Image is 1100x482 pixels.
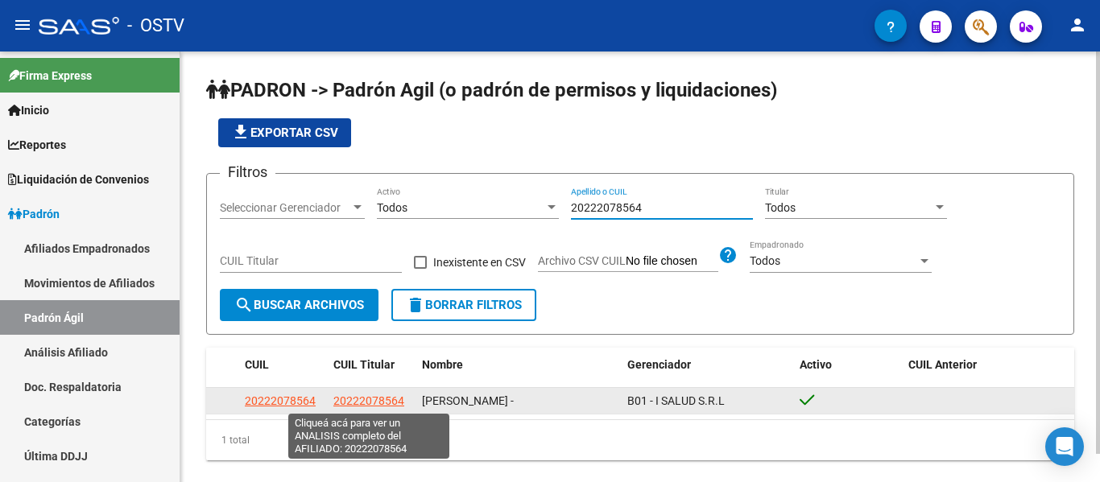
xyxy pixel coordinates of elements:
[220,161,275,183] h3: Filtros
[127,8,184,43] span: - OSTV
[245,394,316,407] span: 20222078564
[333,394,404,407] span: 20222078564
[908,358,977,371] span: CUIL Anterior
[206,79,777,101] span: PADRON -> Padrón Agil (o padrón de permisos y liquidaciones)
[220,201,350,215] span: Seleccionar Gerenciador
[433,253,526,272] span: Inexistente en CSV
[422,358,463,371] span: Nombre
[8,101,49,119] span: Inicio
[245,358,269,371] span: CUIL
[621,348,794,382] datatable-header-cell: Gerenciador
[206,420,1074,460] div: 1 total
[765,201,796,214] span: Todos
[406,295,425,315] mat-icon: delete
[231,126,338,140] span: Exportar CSV
[626,254,718,269] input: Archivo CSV CUIL
[13,15,32,35] mat-icon: menu
[538,254,626,267] span: Archivo CSV CUIL
[333,358,395,371] span: CUIL Titular
[1045,427,1084,466] div: Open Intercom Messenger
[627,358,691,371] span: Gerenciador
[377,201,407,214] span: Todos
[8,171,149,188] span: Liquidación de Convenios
[234,298,364,312] span: Buscar Archivos
[793,348,902,382] datatable-header-cell: Activo
[238,348,327,382] datatable-header-cell: CUIL
[627,394,725,407] span: B01 - I SALUD S.R.L
[406,298,522,312] span: Borrar Filtros
[327,348,416,382] datatable-header-cell: CUIL Titular
[1068,15,1087,35] mat-icon: person
[750,254,780,267] span: Todos
[231,122,250,142] mat-icon: file_download
[416,348,621,382] datatable-header-cell: Nombre
[391,289,536,321] button: Borrar Filtros
[718,245,738,265] mat-icon: help
[8,205,60,223] span: Padrón
[800,358,832,371] span: Activo
[422,394,514,407] span: [PERSON_NAME] -
[8,136,66,154] span: Reportes
[234,295,254,315] mat-icon: search
[902,348,1075,382] datatable-header-cell: CUIL Anterior
[218,118,351,147] button: Exportar CSV
[220,289,378,321] button: Buscar Archivos
[8,67,92,84] span: Firma Express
